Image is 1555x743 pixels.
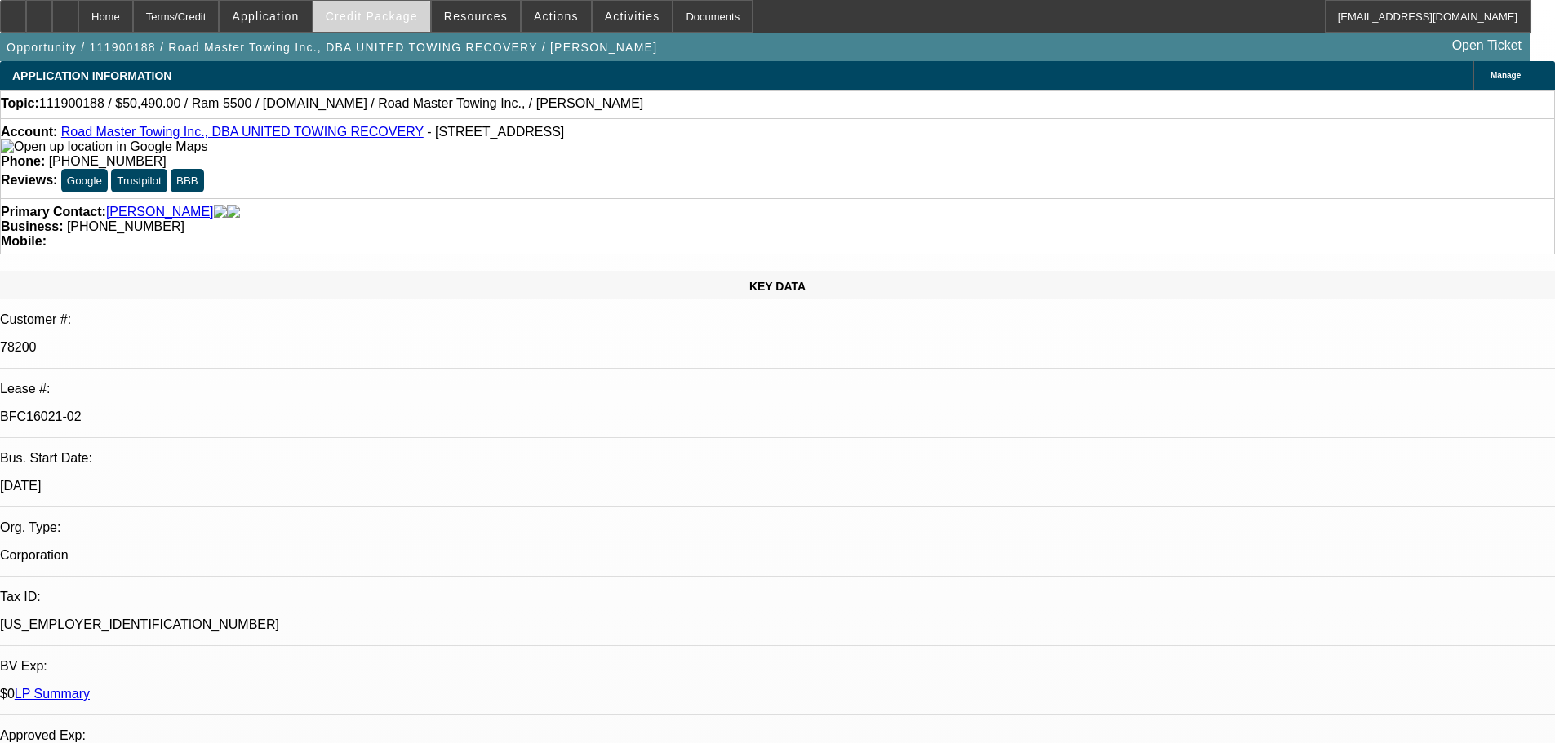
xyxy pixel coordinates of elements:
span: Resources [444,10,508,23]
button: Application [220,1,311,32]
strong: Phone: [1,154,45,168]
button: Credit Package [313,1,430,32]
span: Credit Package [326,10,418,23]
img: Open up location in Google Maps [1,139,207,154]
a: [PERSON_NAME] [106,205,214,219]
strong: Business: [1,219,63,233]
span: Application [232,10,299,23]
button: Activities [593,1,673,32]
img: linkedin-icon.png [227,205,240,219]
button: Google [61,169,108,192]
span: Manage [1491,71,1521,80]
span: KEY DATA [749,280,806,293]
strong: Mobile: [1,234,47,248]
img: facebook-icon.png [214,205,227,219]
button: Trustpilot [111,169,167,192]
a: Road Master Towing Inc., DBA UNITED TOWING RECOVERY [61,125,424,139]
a: LP Summary [15,687,90,701]
span: [PHONE_NUMBER] [67,219,184,233]
span: Opportunity / 111900188 / Road Master Towing Inc., DBA UNITED TOWING RECOVERY / [PERSON_NAME] [7,41,657,54]
span: [PHONE_NUMBER] [49,154,167,168]
span: - [STREET_ADDRESS] [427,125,564,139]
span: Activities [605,10,660,23]
button: Resources [432,1,520,32]
span: 111900188 / $50,490.00 / Ram 5500 / [DOMAIN_NAME] / Road Master Towing Inc., / [PERSON_NAME] [39,96,644,111]
button: Actions [522,1,591,32]
strong: Primary Contact: [1,205,106,219]
span: APPLICATION INFORMATION [12,69,171,82]
a: View Google Maps [1,139,207,153]
strong: Topic: [1,96,39,111]
span: Actions [534,10,579,23]
strong: Reviews: [1,173,57,187]
strong: Account: [1,125,57,139]
a: Open Ticket [1446,32,1528,60]
button: BBB [171,169,204,192]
